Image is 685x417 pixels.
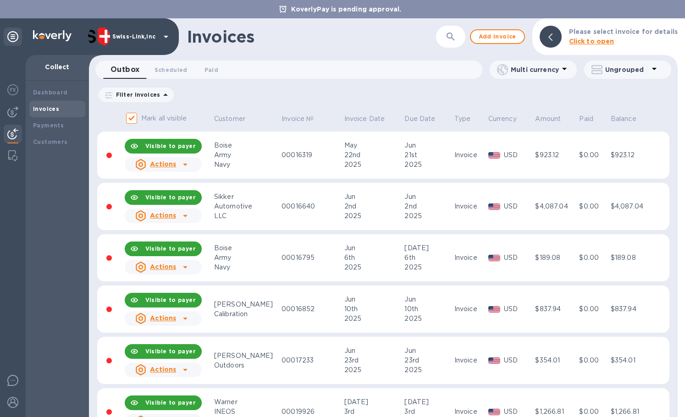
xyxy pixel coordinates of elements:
[535,253,576,263] div: $189.08
[454,304,486,314] div: Invoice
[145,348,196,355] b: Visible to payer
[488,114,529,124] span: Currency
[145,194,196,201] b: Visible to payer
[611,407,652,417] div: $1,266.81
[579,304,608,314] div: $0.00
[150,366,176,373] u: Actions
[611,114,636,124] p: Balance
[404,202,451,211] div: 2nd
[404,150,451,160] div: 21st
[504,150,532,160] p: USD
[488,306,501,313] img: USD
[33,89,68,96] b: Dashboard
[150,314,176,322] u: Actions
[344,243,402,253] div: Jun
[504,304,532,314] p: USD
[454,202,486,211] div: Invoice
[404,263,451,272] div: 2025
[488,114,517,124] p: Currency
[611,114,648,124] span: Balance
[214,351,279,361] div: [PERSON_NAME]
[282,304,342,314] div: 00016852
[404,295,451,304] div: Jun
[535,356,576,365] div: $354.01
[470,29,525,44] button: Add invoice
[282,150,342,160] div: 00016319
[282,407,342,417] div: 00019926
[504,253,532,263] p: USD
[404,397,451,407] div: [DATE]
[344,192,402,202] div: Jun
[535,114,561,124] p: Amount
[454,114,471,124] p: Type
[155,65,188,75] span: Scheduled
[282,114,314,124] p: Invoice №
[214,263,279,272] div: Navy
[404,407,451,417] div: 3rd
[344,141,402,150] div: May
[344,304,402,314] div: 10th
[404,114,435,124] p: Due Date
[204,65,218,75] span: Paid
[344,114,385,124] p: Invoice Date
[488,203,501,210] img: USD
[344,314,402,324] div: 2025
[605,65,649,74] p: Ungrouped
[33,122,64,129] b: Payments
[214,192,279,202] div: Sikker
[579,202,608,211] div: $0.00
[404,356,451,365] div: 23rd
[579,407,608,417] div: $0.00
[282,356,342,365] div: 00017233
[214,253,279,263] div: Army
[488,409,501,415] img: USD
[344,356,402,365] div: 23rd
[150,160,176,168] u: Actions
[214,397,279,407] div: Warner
[535,114,573,124] span: Amount
[344,211,402,221] div: 2025
[454,114,483,124] span: Type
[344,114,397,124] span: Invoice Date
[488,357,501,364] img: USD
[579,150,608,160] div: $0.00
[454,356,486,365] div: Invoice
[33,138,68,145] b: Customers
[145,296,196,303] b: Visible to payer
[611,253,652,263] div: $189.08
[504,356,532,365] p: USD
[611,202,652,211] div: $4,087.04
[112,91,160,99] p: Filter Invoices
[504,202,532,211] p: USD
[488,255,501,261] img: USD
[214,114,257,124] span: Customer
[611,304,652,314] div: $837.94
[344,346,402,356] div: Jun
[187,27,254,46] h1: Invoices
[535,304,576,314] div: $837.94
[33,105,59,112] b: Invoices
[404,160,451,170] div: 2025
[344,253,402,263] div: 6th
[344,365,402,375] div: 2025
[214,150,279,160] div: Army
[579,356,608,365] div: $0.00
[214,114,245,124] p: Customer
[282,114,326,124] span: Invoice №
[535,407,576,417] div: $1,266.81
[150,212,176,219] u: Actions
[112,33,158,40] p: Swiss-Link,Inc
[404,253,451,263] div: 6th
[33,62,82,71] p: Collect
[454,150,486,160] div: Invoice
[150,263,176,270] u: Actions
[214,243,279,253] div: Boise
[145,143,196,149] b: Visible to payer
[511,65,559,74] p: Multi currency
[214,361,279,370] div: Outdoors
[214,202,279,211] div: Automotive
[214,211,279,221] div: LLC
[404,192,451,202] div: Jun
[4,27,22,46] div: Unpin categories
[569,38,614,45] b: Click to open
